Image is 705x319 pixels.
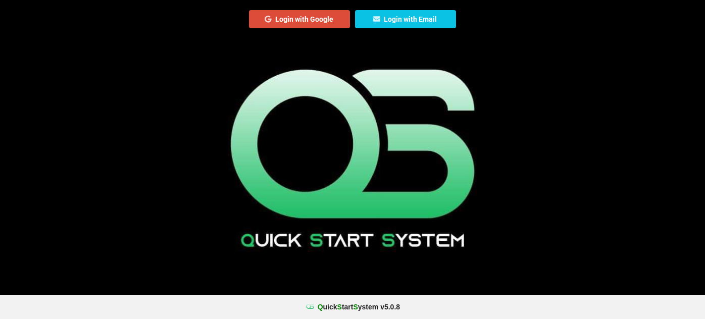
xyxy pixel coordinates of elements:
button: Login with Google [249,10,350,28]
b: uick tart ystem v 5.0.8 [318,302,400,312]
span: S [337,303,342,311]
button: Login with Email [355,10,456,28]
span: Q [318,303,323,311]
span: S [353,303,358,311]
img: favicon.ico [305,302,315,312]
